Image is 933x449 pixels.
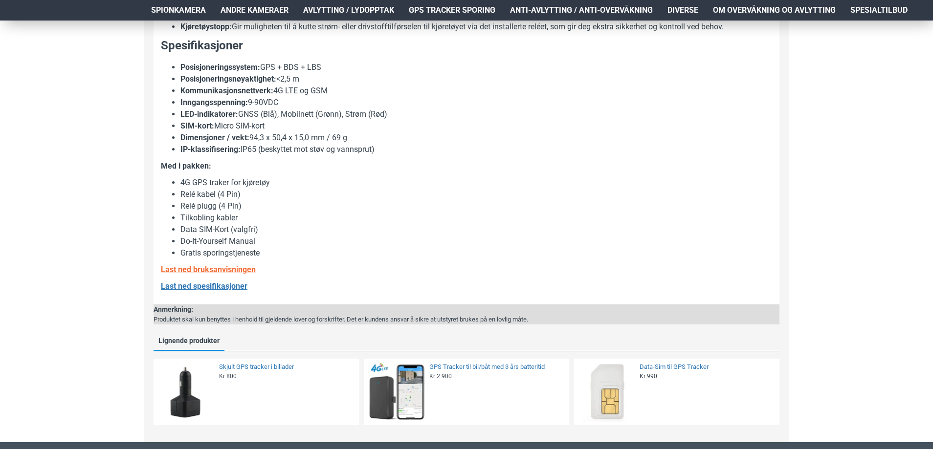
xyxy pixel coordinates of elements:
div: Produktet skal kun benyttes i henhold til gjeldende lover og forskrifter. Det er kundens ansvar å... [154,315,528,324]
b: Kommunikasjonsnettverk: [180,86,273,95]
b: Kjøretøystopp: [180,22,232,31]
span: Andre kameraer [221,4,289,16]
span: Anti-avlytting / Anti-overvåkning [510,4,653,16]
img: Data-Sim til GPS Tracker [578,362,637,422]
span: Diverse [667,4,698,16]
li: GPS + BDS + LBS [180,62,772,73]
li: 94,3 x 50,4 x 15,0 mm / 69 g [180,132,772,144]
img: tab_domain_overview_orange.svg [26,57,34,64]
li: <2,5 m [180,73,772,85]
li: Tilkobling kabler [180,212,772,224]
li: Gir muligheten til å kutte strøm- eller drivstofftilførselen til kjøretøyet via det installerte r... [180,21,772,33]
span: Om overvåkning og avlytting [713,4,836,16]
li: 4G GPS traker for kjøretøy [180,177,772,189]
span: GPS Tracker Sporing [409,4,495,16]
span: Avlytting / Lydopptak [303,4,394,16]
b: Inngangsspenning: [180,98,248,107]
b: Dimensjoner / vekt: [180,133,249,142]
a: Skjult GPS tracker i billader [219,363,353,371]
img: logo_orange.svg [16,16,23,23]
div: Domain Overview [37,58,88,64]
img: GPS Tracker til bil/båt med 3 års batteritid [367,362,427,422]
a: Last ned bruksanvisningen [161,264,256,276]
li: Gratis sporingstjeneste [180,247,772,259]
b: Last ned spesifikasjoner [161,281,247,291]
li: Relé plugg (4 Pin) [180,200,772,212]
b: Med i pakken: [161,161,211,171]
div: v 4.0.25 [27,16,48,23]
h3: Spesifikasjoner [161,38,772,54]
img: tab_keywords_by_traffic_grey.svg [97,57,105,64]
span: Kr 800 [219,372,237,380]
li: 9-90VDC [180,97,772,108]
li: 4G LTE og GSM [180,85,772,97]
b: LED-indikatorer: [180,109,238,119]
div: Anmerkning: [154,304,528,315]
b: Last ned bruksanvisningen [161,265,256,274]
span: Kr 990 [640,372,657,380]
span: Kr 2 900 [429,372,452,380]
li: IP65 (beskyttet mot støv og vannsprut) [180,144,772,155]
a: GPS Tracker til bil/båt med 3 års batteritid [429,363,563,371]
li: Micro SIM-kort [180,120,772,132]
b: Posisjoneringssystem: [180,63,260,72]
a: Last ned spesifikasjoner [161,280,247,292]
img: Skjult GPS tracker i billader [157,362,217,422]
li: Relé kabel (4 Pin) [180,189,772,200]
span: Spesialtilbud [850,4,908,16]
a: Lignende produkter [154,334,224,350]
a: Data-Sim til GPS Tracker [640,363,774,371]
li: Do-It-Yourself Manual [180,235,772,247]
li: GNSS (Blå), Mobilnett (Grønn), Strøm (Rød) [180,108,772,120]
b: SIM-kort: [180,121,214,130]
b: Posisjoneringsnøyaktighet: [180,74,276,84]
div: Domain: [DOMAIN_NAME] [25,25,108,33]
div: Keywords by Traffic [108,58,165,64]
li: Data SIM-Kort (valgfri) [180,224,772,235]
img: website_grey.svg [16,25,23,33]
b: IP-klassifisering: [180,145,241,154]
span: Spionkamera [151,4,206,16]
